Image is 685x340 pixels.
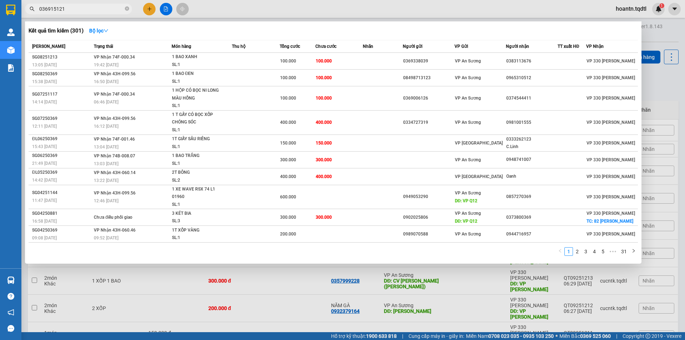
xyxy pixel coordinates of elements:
[94,79,118,84] span: 16:50 [DATE]
[506,143,557,151] div: C.Linh
[586,44,604,49] span: VP Nhận
[455,191,481,196] span: VP An Sương
[172,44,191,49] span: Món hàng
[582,248,590,255] a: 3
[7,64,15,72] img: solution-icon
[32,189,92,197] div: SG04251144
[556,247,564,256] button: left
[629,247,638,256] button: right
[455,219,478,224] span: DĐ: VP Q12
[506,136,557,143] div: 0333262123
[315,44,336,49] span: Chưa cước
[587,232,635,237] span: VP 330 [PERSON_NAME]
[32,135,92,143] div: ĐL06250369
[506,57,557,65] div: 0383113676
[172,186,225,201] div: 1 XE WAVE RSX 74 L1 01960
[172,201,225,209] div: SL: 1
[94,44,113,49] span: Trạng thái
[94,170,136,175] span: VP Nhận 43H-060.14
[32,54,92,61] div: SG08251213
[94,153,135,158] span: VP Nhận 74B-008.07
[94,191,136,196] span: VP Nhận 43H-099.56
[587,174,635,179] span: VP 330 [PERSON_NAME]
[172,160,225,168] div: SL: 1
[172,61,225,69] div: SL: 1
[7,276,15,284] img: warehouse-icon
[629,247,638,256] li: Next Page
[172,169,225,177] div: 2T BÔNG
[94,137,135,142] span: VP Nhận 74F-001.46
[631,249,636,253] span: right
[455,75,481,80] span: VP An Sương
[316,75,332,80] span: 100.000
[172,227,225,234] div: 1T XỐP VÀNG
[280,44,300,49] span: Tổng cước
[506,74,557,82] div: 0965310512
[316,174,332,179] span: 400.000
[94,178,118,183] span: 13:22 [DATE]
[455,174,503,179] span: VP [GEOGRAPHIC_DATA]
[94,116,136,121] span: VP Nhận 43H-099.56
[506,156,557,163] div: 0948741007
[32,62,57,67] span: 13:05 [DATE]
[599,248,607,255] a: 5
[607,247,619,256] span: •••
[564,247,573,256] li: 1
[280,174,296,179] span: 400.000
[506,95,557,102] div: 0374544411
[506,119,557,126] div: 0981001555
[506,193,557,201] div: 0857270369
[32,124,57,129] span: 12:11 [DATE]
[506,173,557,180] div: Oanh
[587,96,635,101] span: VP 330 [PERSON_NAME]
[590,248,598,255] a: 4
[565,248,573,255] a: 1
[455,157,481,162] span: VP An Sương
[280,75,296,80] span: 100.000
[316,120,332,125] span: 400.000
[280,141,296,146] span: 150.000
[316,96,332,101] span: 100.000
[607,247,619,256] li: Next 5 Pages
[32,44,65,49] span: [PERSON_NAME]
[6,5,15,15] img: logo-vxr
[587,219,633,224] span: TC: 82 [PERSON_NAME]
[32,91,92,98] div: SG07251117
[32,178,57,183] span: 14:42 [DATE]
[172,234,225,242] div: SL: 1
[7,46,15,54] img: warehouse-icon
[455,96,481,101] span: VP An Sương
[573,247,582,256] li: 2
[619,247,629,256] li: 31
[455,198,478,203] span: DĐ: VP Q12
[455,120,481,125] span: VP An Sương
[30,6,35,11] span: search
[32,152,92,159] div: SG06250369
[94,124,118,129] span: 16:12 [DATE]
[403,74,454,82] div: 08498713123
[172,210,225,218] div: 3 KÉT BIA
[587,141,635,146] span: VP 330 [PERSON_NAME]
[172,87,225,102] div: 1 HỘP CÓ BỌC NI LONG MÀU HỒNG
[280,157,296,162] span: 300.000
[32,198,57,203] span: 11:47 [DATE]
[32,100,57,105] span: 14:14 [DATE]
[558,44,579,49] span: TT xuất HĐ
[280,96,296,101] span: 100.000
[455,232,481,237] span: VP An Sương
[7,29,15,36] img: warehouse-icon
[94,161,118,166] span: 13:03 [DATE]
[103,28,108,33] span: down
[32,235,57,240] span: 09:08 [DATE]
[363,44,373,49] span: Nhãn
[506,230,557,238] div: 0944716957
[403,214,454,221] div: 0902025806
[32,70,92,78] div: SG08250369
[94,55,135,60] span: VP Nhận 74F-000.34
[94,214,147,222] div: Chưa điều phối giao
[280,232,296,237] span: 200.000
[403,95,454,102] div: 0369006126
[7,325,14,332] span: message
[172,217,225,225] div: SL: 3
[587,120,635,125] span: VP 330 [PERSON_NAME]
